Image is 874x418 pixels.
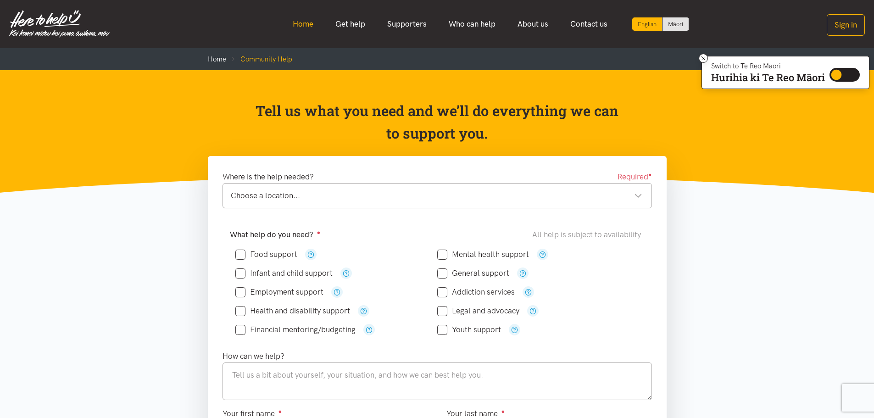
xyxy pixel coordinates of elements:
[618,171,652,183] span: Required
[662,17,689,31] a: Switch to Te Reo Māori
[231,189,642,202] div: Choose a location...
[507,14,559,34] a: About us
[226,54,292,65] li: Community Help
[317,229,321,236] sup: ●
[648,171,652,178] sup: ●
[9,10,110,38] img: Home
[235,326,356,334] label: Financial mentoring/budgeting
[711,73,825,82] p: Hurihia ki Te Reo Māori
[501,408,505,415] sup: ●
[223,350,284,362] label: How can we help?
[223,171,314,183] label: Where is the help needed?
[438,14,507,34] a: Who can help
[235,307,350,315] label: Health and disability support
[282,14,324,34] a: Home
[208,55,226,63] a: Home
[632,17,689,31] div: Language toggle
[278,408,282,415] sup: ●
[230,229,321,241] label: What help do you need?
[437,326,501,334] label: Youth support
[827,14,865,36] button: Sign in
[255,100,619,145] p: Tell us what you need and we’ll do everything we can to support you.
[711,63,825,69] p: Switch to Te Reo Māori
[437,269,509,277] label: General support
[324,14,376,34] a: Get help
[559,14,618,34] a: Contact us
[437,288,515,296] label: Addiction services
[437,307,519,315] label: Legal and advocacy
[235,251,297,258] label: Food support
[632,17,662,31] div: Current language
[376,14,438,34] a: Supporters
[235,288,323,296] label: Employment support
[532,229,645,241] div: All help is subject to availability
[235,269,333,277] label: Infant and child support
[437,251,529,258] label: Mental health support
